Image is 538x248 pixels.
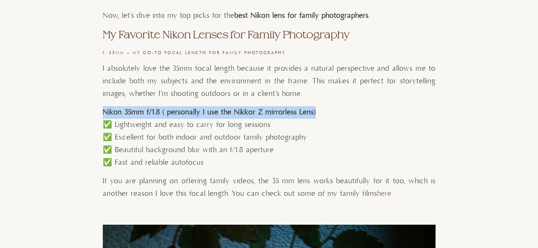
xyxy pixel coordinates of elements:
[234,11,369,20] strong: best Nikon lens for family photographers
[103,119,436,169] p: ✅ Lightweight and easy to carry for long sessions ✅ Excellent for both indoor and outdoor family ...
[103,108,316,117] strong: Nikon 35mm f/1.8 ( personally I use the Nikkor Z mirrorless Lens)
[103,29,350,40] strong: My Favorite Nikon Lenses for Family Photography
[103,50,286,56] strong: 1. 35mm – My Go-To Focal Length for Family Photography
[377,189,392,198] a: here
[103,63,436,100] p: I absolutely love the 35mm focal length because it provides a natural perspective and allows me t...
[103,175,436,200] p: If you are planning on offering family videos, the 35 mm lens works beautifully for it too, which...
[103,10,436,22] p: Now, let’s dive into my top picks for the .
